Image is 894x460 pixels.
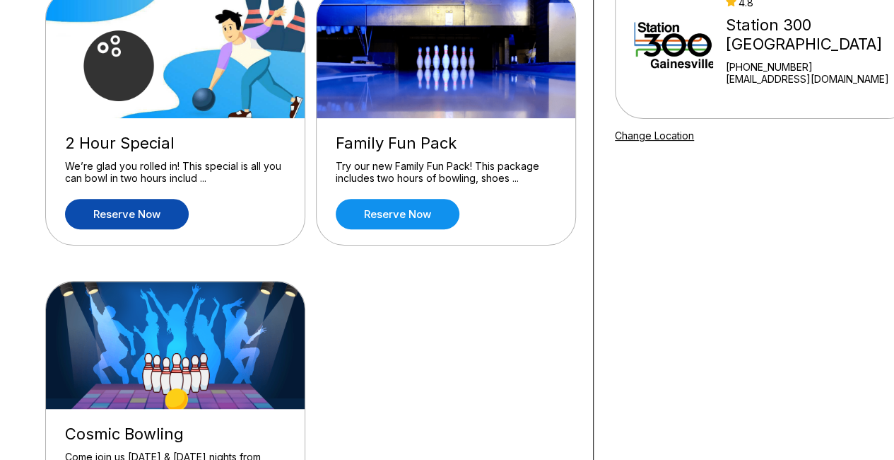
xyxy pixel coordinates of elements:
a: Change Location [615,130,694,142]
a: Reserve now [65,199,189,229]
div: Family Fun Pack [336,134,556,153]
a: Reserve now [336,199,459,229]
div: Cosmic Bowling [65,425,286,444]
div: Try our new Family Fun Pack! This package includes two hours of bowling, shoes ... [336,160,556,185]
div: 2 Hour Special [65,134,286,153]
div: We’re glad you rolled in! This special is all you can bowl in two hours includ ... [65,160,286,185]
img: Cosmic Bowling [46,282,306,409]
